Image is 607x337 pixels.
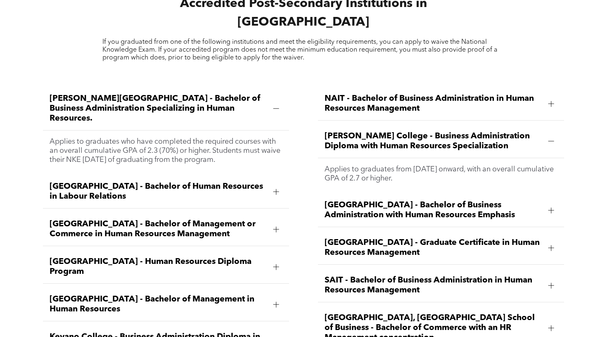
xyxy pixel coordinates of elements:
span: [PERSON_NAME][GEOGRAPHIC_DATA] - Bachelor of Business Administration Specializing in Human Resour... [50,94,266,123]
span: [GEOGRAPHIC_DATA] - Bachelor of Human Resources in Labour Relations [50,182,266,202]
span: [GEOGRAPHIC_DATA] - Graduate Certificate in Human Resources Management [325,238,541,258]
span: [GEOGRAPHIC_DATA] - Bachelor of Business Administration with Human Resources Emphasis [325,200,541,220]
p: Applies to graduates from [DATE] onward, with an overall cumulative GPA of 2.7 or higher. [325,165,557,183]
span: [PERSON_NAME] College - Business Administration Diploma with Human Resources Specialization [325,131,541,151]
span: [GEOGRAPHIC_DATA] - Bachelor of Management in Human Resources [50,294,266,314]
span: SAIT - Bachelor of Business Administration in Human Resources Management [325,275,541,295]
span: If you graduated from one of the following institutions and meet the eligibility requirements, yo... [102,39,498,61]
p: Applies to graduates who have completed the required courses with an overall cumulative GPA of 2.... [50,137,282,164]
span: [GEOGRAPHIC_DATA] - Bachelor of Management or Commerce in Human Resources Management [50,219,266,239]
span: [GEOGRAPHIC_DATA] - Human Resources Diploma Program [50,257,266,277]
span: NAIT - Bachelor of Business Administration in Human Resources Management [325,94,541,114]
